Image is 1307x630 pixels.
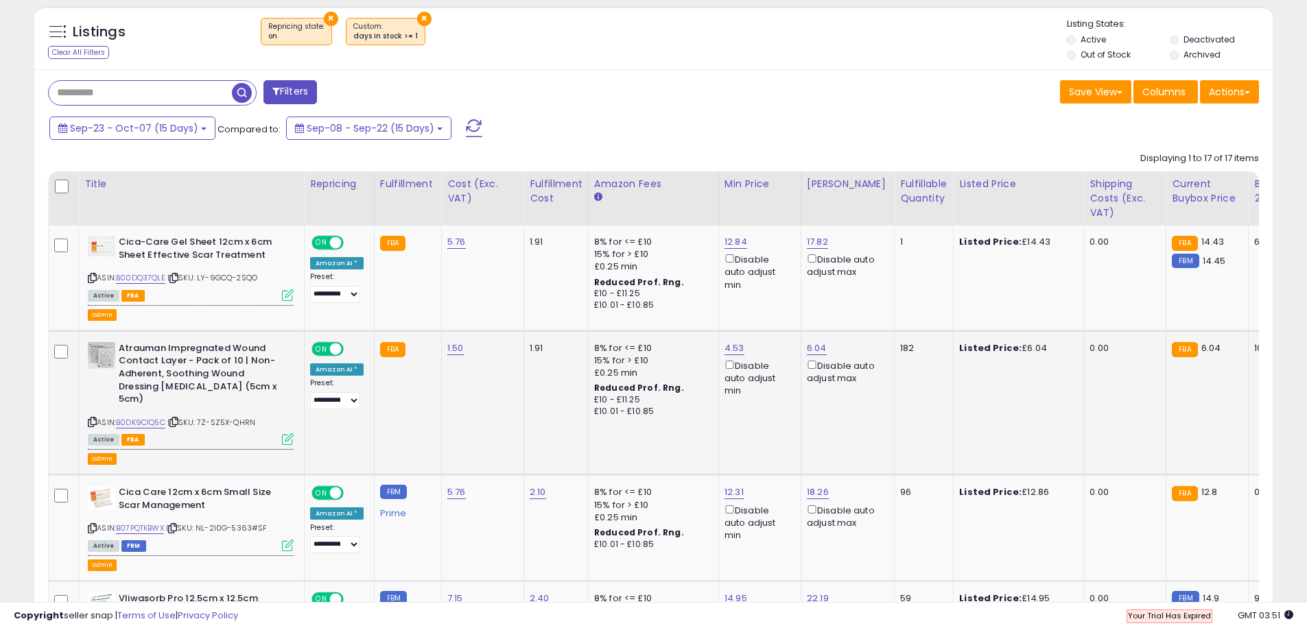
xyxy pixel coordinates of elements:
div: Disable auto adjust min [725,252,790,291]
a: B0DK9C1Q5C [116,417,165,428]
span: Custom: [353,21,418,42]
div: 60% [1254,236,1299,248]
button: admin [88,453,117,465]
div: ASIN: [88,342,294,444]
div: Preset: [310,272,364,303]
div: 0.00 [1090,236,1155,248]
div: Fulfillable Quantity [900,177,947,206]
div: Cost (Exc. VAT) [447,177,518,206]
div: 1 [900,236,943,248]
span: ON [313,343,330,354]
span: | SKU: NL-2I0G-5363#SF [166,522,268,533]
small: FBA [1172,236,1197,251]
div: 8% for <= £10 [594,236,708,248]
button: Sep-23 - Oct-07 (15 Days) [49,117,215,140]
div: Displaying 1 to 17 of 17 items [1140,152,1259,165]
div: Disable auto adjust min [725,358,790,398]
b: Reduced Prof. Rng. [594,382,684,393]
b: Reduced Prof. Rng. [594,276,684,288]
div: £14.43 [959,236,1073,248]
div: ASIN: [88,236,294,300]
div: Repricing [310,177,368,191]
span: ON [313,237,330,249]
div: Disable auto adjust max [807,502,884,529]
b: Listed Price: [959,235,1022,248]
span: 6.04 [1201,341,1221,354]
span: 2025-10-8 03:51 GMT [1238,609,1293,622]
span: FBA [121,290,145,302]
div: £10.01 - £10.85 [594,539,708,550]
span: FBM [121,540,146,552]
span: OFF [342,487,364,499]
div: Fulfillment [380,177,436,191]
span: OFF [342,237,364,249]
a: 12.84 [725,235,747,249]
p: Listing States: [1067,18,1273,31]
span: Sep-23 - Oct-07 (15 Days) [70,121,198,135]
span: | SKU: 7Z-SZ5X-QHRN [167,417,255,428]
div: £10.01 - £10.85 [594,406,708,417]
a: 1.50 [447,341,464,355]
a: Terms of Use [117,609,176,622]
div: seller snap | | [14,609,238,622]
div: Amazon AI * [310,507,364,520]
button: × [324,12,338,26]
a: 5.76 [447,235,466,249]
button: Columns [1133,80,1198,104]
button: Save View [1060,80,1131,104]
div: Clear All Filters [48,46,109,59]
div: Preset: [310,523,364,554]
span: 14.45 [1203,254,1226,267]
div: on [268,32,325,41]
label: Active [1081,34,1106,45]
h5: Listings [73,23,126,42]
div: 0.00 [1090,342,1155,354]
div: Listed Price [959,177,1078,191]
span: 12.8 [1201,485,1218,498]
div: Amazon AI * [310,257,364,269]
div: 8% for <= £10 [594,342,708,354]
img: 41owFQ343nL._SL40_.jpg [88,342,115,369]
div: 15% for > £10 [594,499,708,511]
span: All listings currently available for purchase on Amazon [88,434,119,446]
small: FBM [380,485,407,499]
button: Actions [1200,80,1259,104]
div: Disable auto adjust min [725,502,790,542]
span: Compared to: [217,123,281,136]
div: Disable auto adjust max [807,358,884,385]
div: Disable auto adjust max [807,252,884,278]
div: £0.25 min [594,511,708,524]
small: Amazon Fees. [594,191,602,204]
b: Atrauman Impregnated Wound Contact Layer - Pack of 10 | Non-Adherent, Soothing Wound Dressing [ME... [119,342,285,409]
span: FBA [121,434,145,446]
a: B00DQ37QLE [116,272,165,284]
div: 0% [1254,486,1299,498]
small: FBA [1172,486,1197,501]
button: × [417,12,432,26]
div: Title [84,177,298,191]
div: £6.04 [959,342,1073,354]
button: Sep-08 - Sep-22 (15 Days) [286,117,451,140]
span: Repricing state : [268,21,325,42]
button: admin [88,559,117,571]
small: FBA [1172,342,1197,357]
div: days in stock >= 1 [353,32,418,41]
div: £12.86 [959,486,1073,498]
b: Reduced Prof. Rng. [594,526,684,538]
div: £10 - £11.25 [594,288,708,300]
span: OFF [342,343,364,354]
small: FBA [380,342,405,357]
span: | SKU: LY-9GCQ-2SQO [167,272,257,283]
div: Fulfillment Cost [530,177,582,206]
b: Cica-Care Gel Sheet 12cm x 6cm Sheet Effective Scar Treatment [119,236,285,265]
span: Columns [1142,85,1186,99]
button: admin [88,309,117,321]
div: Min Price [725,177,795,191]
img: 21j58nadFLL._SL40_.jpg [88,236,115,256]
div: 100% [1254,342,1299,354]
div: Preset: [310,378,364,409]
b: Listed Price: [959,341,1022,354]
div: 0.00 [1090,486,1155,498]
span: All listings currently available for purchase on Amazon [88,540,119,552]
div: 96 [900,486,943,498]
